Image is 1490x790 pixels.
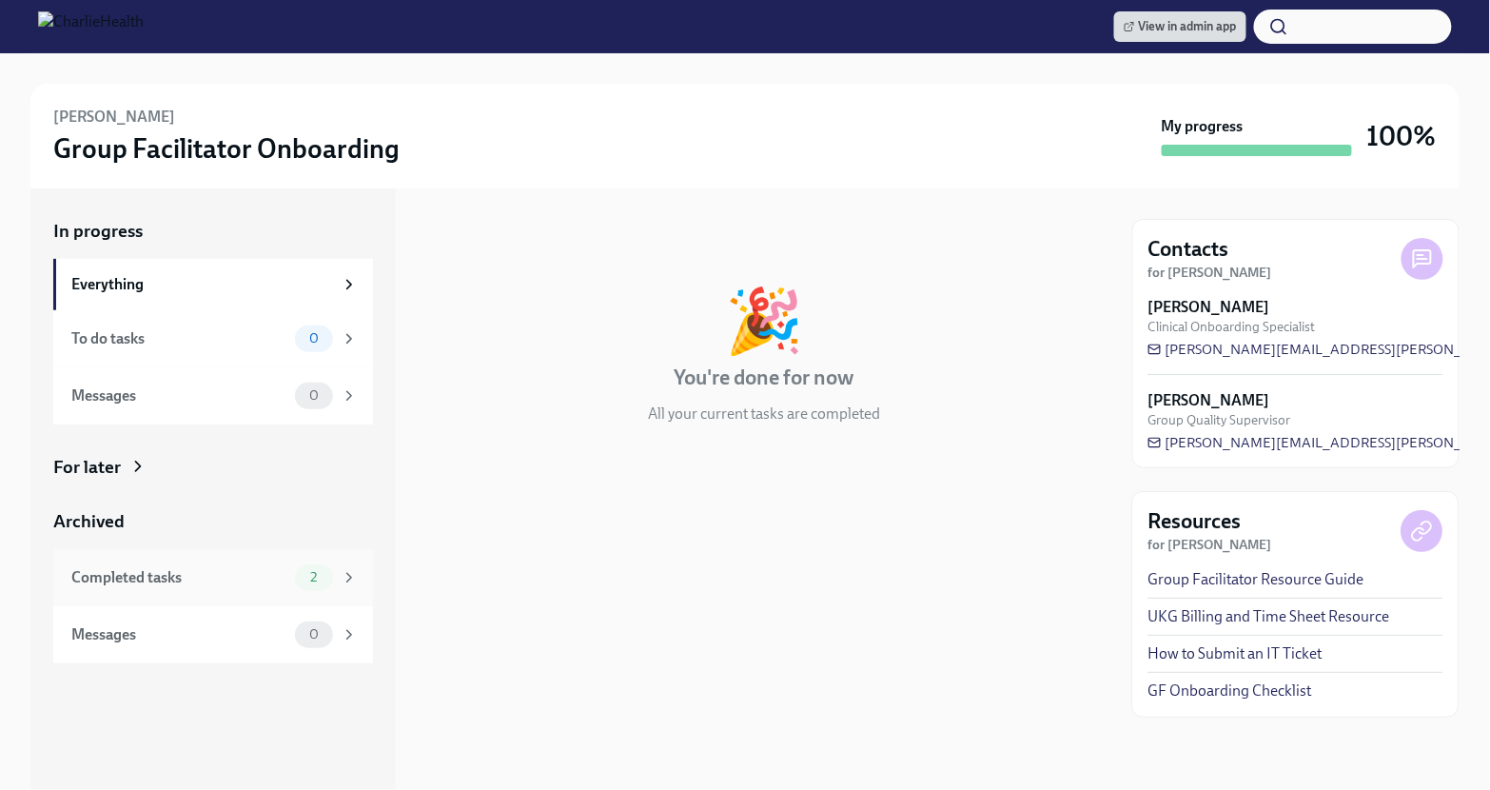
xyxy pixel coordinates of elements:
a: Messages0 [53,367,373,425]
span: 0 [298,388,330,403]
a: For later [53,455,373,480]
span: 2 [299,570,328,584]
a: Everything [53,259,373,310]
a: To do tasks0 [53,310,373,367]
a: View in admin app [1114,11,1246,42]
div: 🎉 [725,289,803,352]
img: CharlieHealth [38,11,144,42]
div: Messages [71,385,287,406]
div: Completed tasks [71,567,287,588]
h4: You're done for now [675,364,854,392]
span: View in admin app [1124,17,1237,36]
a: In progress [53,219,373,244]
a: Completed tasks2 [53,549,373,606]
span: 0 [298,627,330,642]
span: 0 [298,331,330,346]
span: Group Quality Supervisor [1148,411,1291,429]
a: GF Onboarding Checklist [1148,681,1312,701]
div: For later [53,455,121,480]
a: Messages0 [53,606,373,663]
strong: [PERSON_NAME] [1148,390,1270,411]
h3: 100% [1367,119,1437,153]
a: Group Facilitator Resource Guide [1148,569,1364,590]
h4: Resources [1148,507,1242,536]
div: Messages [71,624,287,645]
a: Archived [53,509,373,534]
h3: Group Facilitator Onboarding [53,131,400,166]
strong: for [PERSON_NAME] [1148,265,1272,281]
a: UKG Billing and Time Sheet Resource [1148,606,1390,627]
strong: [PERSON_NAME] [1148,297,1270,318]
a: How to Submit an IT Ticket [1148,643,1323,664]
strong: for [PERSON_NAME] [1148,537,1272,553]
div: To do tasks [71,328,287,349]
strong: My progress [1162,116,1244,137]
span: Clinical Onboarding Specialist [1148,318,1316,336]
h6: [PERSON_NAME] [53,107,175,128]
div: Everything [71,274,333,295]
div: In progress [419,219,508,244]
p: All your current tasks are completed [648,404,880,425]
h4: Contacts [1148,235,1229,264]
